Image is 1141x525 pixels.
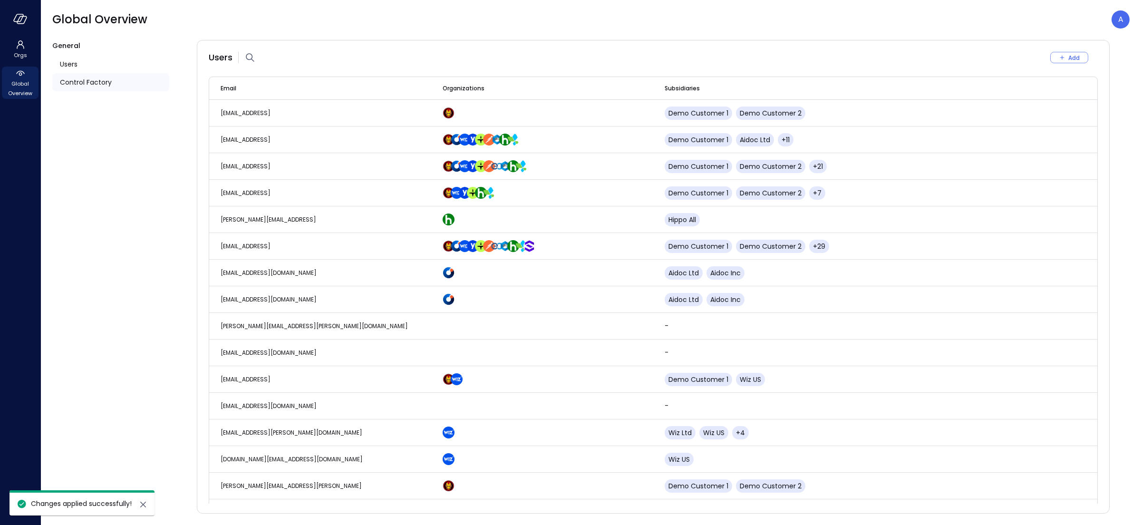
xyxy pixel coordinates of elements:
[487,187,495,199] div: AppsFlyer
[209,51,232,64] span: Users
[740,162,802,171] span: Demo Customer 2
[451,373,463,385] img: cfcvbyzhwvtbhao628kj
[221,428,362,437] span: [EMAIL_ADDRESS][PERSON_NAME][DOMAIN_NAME]
[137,499,149,510] button: close
[668,135,728,145] span: Demo Customer 1
[446,107,454,119] div: Demo Customer
[443,240,454,252] img: scnakozdowacoarmaydw
[491,134,503,146] img: a5he5ildahzqx8n3jb8t
[446,267,454,279] div: Aidoc
[443,214,454,225] img: ynjrjpaiymlkbkxtflmu
[668,455,690,464] span: Wiz US
[6,79,35,98] span: Global Overview
[507,240,519,252] img: ynjrjpaiymlkbkxtflmu
[60,59,77,69] span: Users
[703,428,725,437] span: Wiz US
[31,499,132,508] span: Changes applied successfully!
[446,293,454,305] div: Aidoc
[443,187,454,199] img: scnakozdowacoarmaydw
[507,134,519,146] img: zbmm8o9awxf8yv3ehdzf
[782,135,790,145] span: +11
[495,240,503,252] div: Edgeconnex
[491,240,503,252] img: gkfkl11jtdpupy4uruhy
[221,455,363,463] span: [DOMAIN_NAME][EMAIL_ADDRESS][DOMAIN_NAME]
[475,240,487,252] img: euz2wel6fvrjeyhjwgr9
[463,160,471,172] div: Wiz
[52,41,80,50] span: General
[463,134,471,146] div: Wiz
[668,242,728,251] span: Demo Customer 1
[710,268,741,278] span: Aidoc Inc
[443,107,454,119] img: scnakozdowacoarmaydw
[454,134,463,146] div: Aidoc
[463,240,471,252] div: Wiz
[467,240,479,252] img: rosehlgmm5jjurozkspi
[221,322,408,330] span: [PERSON_NAME][EMAIL_ADDRESS][PERSON_NAME][DOMAIN_NAME]
[668,295,699,304] span: Aidoc Ltd
[740,242,802,251] span: Demo Customer 2
[459,240,471,252] img: cfcvbyzhwvtbhao628kj
[1050,52,1098,63] div: Add New User
[479,187,487,199] div: Hippo
[60,77,112,87] span: Control Factory
[221,162,271,170] span: [EMAIL_ADDRESS]
[483,187,495,199] img: zbmm8o9awxf8yv3ehdzf
[487,160,495,172] div: Postman
[483,134,495,146] img: t2hojgg0dluj8wcjhofe
[443,267,454,279] img: hddnet8eoxqedtuhlo6i
[446,240,454,252] div: Demo Customer
[443,160,454,172] img: scnakozdowacoarmaydw
[467,134,479,146] img: rosehlgmm5jjurozkspi
[668,428,692,437] span: Wiz Ltd
[511,134,519,146] div: AppsFlyer
[221,482,362,490] span: [PERSON_NAME][EMAIL_ADDRESS][PERSON_NAME]
[471,187,479,199] div: TravelPerk
[463,187,471,199] div: Yotpo
[1112,10,1130,29] div: Avi Brandwain
[740,108,802,118] span: Demo Customer 2
[446,134,454,146] div: Demo Customer
[515,160,527,172] img: zbmm8o9awxf8yv3ehdzf
[515,240,527,252] img: zbmm8o9awxf8yv3ehdzf
[221,215,316,224] span: [PERSON_NAME][EMAIL_ADDRESS]
[451,187,463,199] img: cfcvbyzhwvtbhao628kj
[221,402,317,410] span: [EMAIL_ADDRESS][DOMAIN_NAME]
[527,240,535,252] div: SentinelOne
[668,188,728,198] span: Demo Customer 1
[503,134,511,146] div: Hippo
[503,240,511,252] div: CyberArk
[221,84,236,93] span: Email
[519,240,527,252] div: AppsFlyer
[668,375,728,384] span: Demo Customer 1
[52,12,147,27] span: Global Overview
[495,134,503,146] div: CyberArk
[1050,52,1088,63] button: Add
[813,188,822,198] span: +7
[499,160,511,172] img: a5he5ildahzqx8n3jb8t
[665,84,700,93] span: Subsidiaries
[668,268,699,278] span: Aidoc Ltd
[446,214,454,225] div: Hippo
[443,84,484,93] span: Organizations
[665,401,864,410] p: -
[2,38,39,61] div: Orgs
[475,160,487,172] img: euz2wel6fvrjeyhjwgr9
[483,160,495,172] img: t2hojgg0dluj8wcjhofe
[221,109,271,117] span: [EMAIL_ADDRESS]
[740,375,761,384] span: Wiz US
[491,160,503,172] img: gkfkl11jtdpupy4uruhy
[446,480,454,492] div: Demo Customer
[668,481,728,491] span: Demo Customer 1
[443,453,454,465] img: cfcvbyzhwvtbhao628kj
[454,187,463,199] div: Wiz
[511,240,519,252] div: Hippo
[467,160,479,172] img: rosehlgmm5jjurozkspi
[487,240,495,252] div: Postman
[736,428,745,437] span: +4
[454,240,463,252] div: Aidoc
[665,348,864,357] p: -
[471,134,479,146] div: Yotpo
[52,73,169,91] a: Control Factory
[221,136,271,144] span: [EMAIL_ADDRESS]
